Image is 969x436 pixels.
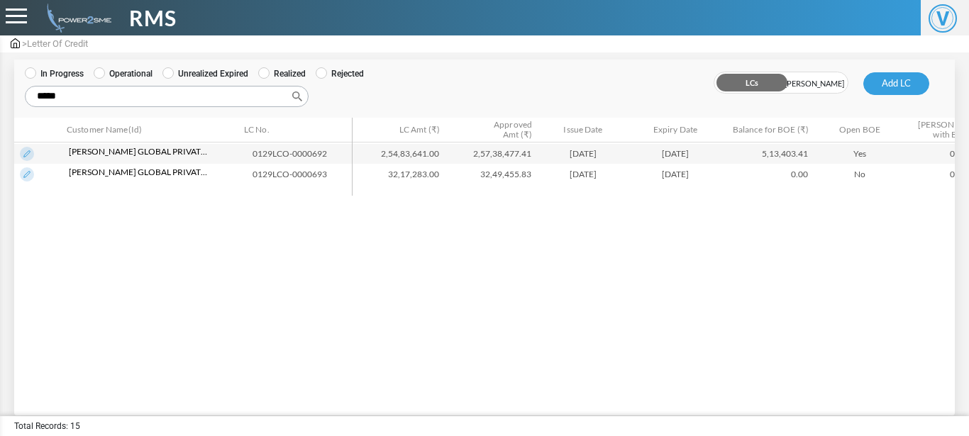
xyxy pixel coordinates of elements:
img: View LC [20,167,34,181]
img: admin [11,38,20,48]
td: 2,54,83,641.00 [353,143,445,164]
th: Issue Date: activate to sort column ascending [537,118,629,142]
img: View LC [20,147,34,161]
span: RMS [129,2,177,34]
label: Unrealized Expired [162,67,248,80]
label: In Progress [25,67,84,80]
td: 32,49,455.83 [445,164,537,184]
button: Add LC [863,72,929,95]
label: Rejected [316,67,364,80]
td: [DATE] [537,143,629,164]
th: &nbsp;: activate to sort column descending [14,118,62,142]
th: Customer Name(Id): activate to sort column ascending [62,118,239,142]
th: LC No.: activate to sort column ascending [239,118,353,142]
span: Letter Of Credit [27,38,88,49]
td: [DATE] [629,164,721,184]
td: 5,13,403.41 [721,143,814,164]
label: Realized [258,67,306,80]
th: Balance for BOE (₹): activate to sort column ascending [721,118,814,142]
span: [PERSON_NAME] Global Private Limited (ACC5613989) [69,166,211,179]
span: LCs [714,72,781,94]
td: 2,57,38,477.41 [445,143,537,164]
td: [DATE] [537,164,629,184]
span: Total Records: 15 [14,420,80,432]
th: LC Amt (₹): activate to sort column ascending [353,118,445,142]
td: [DATE] [629,143,721,164]
img: admin [41,4,111,33]
td: 32,17,283.00 [353,164,445,184]
th: Approved Amt (₹) : activate to sort column ascending [445,118,537,142]
td: No [814,164,906,184]
th: Expiry Date: activate to sort column ascending [629,118,721,142]
span: [PERSON_NAME] [781,72,848,94]
td: 0.00 [721,164,814,184]
td: Yes [814,143,906,164]
input: Search: [25,86,309,107]
span: [PERSON_NAME] Global Private Limited (ACC5613989) [69,145,211,158]
td: 0129LCO-0000693 [247,164,365,184]
span: V [929,4,957,33]
td: 0129LCO-0000692 [247,143,365,164]
label: Operational [94,67,153,80]
th: Open BOE: activate to sort column ascending [814,118,906,142]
